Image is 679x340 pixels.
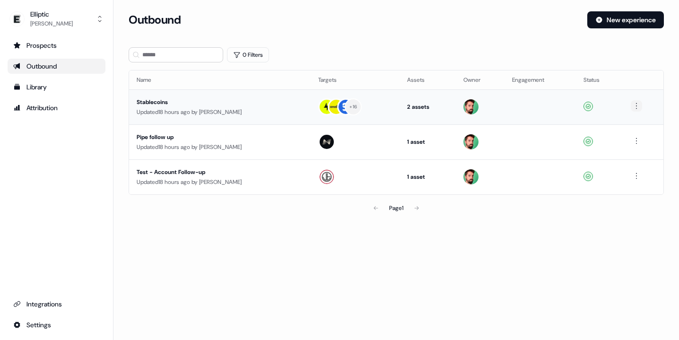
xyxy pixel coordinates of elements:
[13,82,100,92] div: Library
[13,61,100,71] div: Outbound
[137,167,303,177] div: Test - Account Follow-up
[8,59,105,74] a: Go to outbound experience
[30,9,73,19] div: Elliptic
[349,103,357,111] div: + 16
[13,103,100,113] div: Attribution
[463,169,479,184] img: Phill
[576,70,623,89] th: Status
[8,38,105,53] a: Go to prospects
[8,100,105,115] a: Go to attribution
[8,8,105,30] button: Elliptic[PERSON_NAME]
[137,97,303,107] div: Stablecoins
[137,132,303,142] div: Pipe follow up
[137,177,303,187] div: Updated 18 hours ago by [PERSON_NAME]
[137,142,303,152] div: Updated 18 hours ago by [PERSON_NAME]
[129,70,311,89] th: Name
[13,320,100,330] div: Settings
[407,102,449,112] div: 2 assets
[13,41,100,50] div: Prospects
[137,107,303,117] div: Updated 18 hours ago by [PERSON_NAME]
[13,299,100,309] div: Integrations
[389,203,403,213] div: Page 1
[311,70,400,89] th: Targets
[227,47,269,62] button: 0 Filters
[505,70,576,89] th: Engagement
[30,19,73,28] div: [PERSON_NAME]
[407,137,449,147] div: 1 asset
[8,317,105,332] a: Go to integrations
[8,296,105,312] a: Go to integrations
[587,11,664,28] button: New experience
[463,134,479,149] img: Phill
[129,13,181,27] h3: Outbound
[8,79,105,95] a: Go to templates
[407,172,449,182] div: 1 asset
[463,99,479,114] img: Phill
[456,70,505,89] th: Owner
[400,70,456,89] th: Assets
